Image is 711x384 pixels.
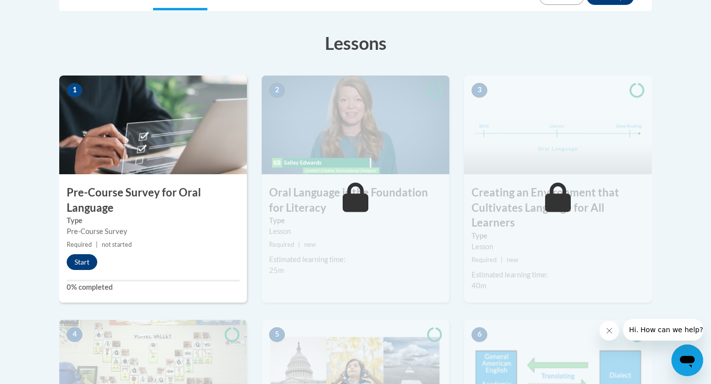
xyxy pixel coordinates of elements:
iframe: Close message [599,321,619,341]
div: Estimated learning time: [269,254,442,265]
div: Pre-Course Survey [67,226,239,237]
iframe: Message from company [623,319,703,341]
span: Required [67,241,92,248]
span: 25m [269,266,284,274]
span: 3 [472,83,487,98]
span: new [507,256,518,264]
h3: Oral Language is the Foundation for Literacy [262,185,449,216]
div: Lesson [472,241,644,252]
iframe: Button to launch messaging window [671,345,703,376]
h3: Lessons [59,31,652,55]
span: | [96,241,98,248]
h3: Pre-Course Survey for Oral Language [59,185,247,216]
label: 0% completed [67,282,239,293]
label: Type [269,215,442,226]
img: Course Image [59,76,247,174]
label: Type [472,230,644,241]
span: 2 [269,83,285,98]
h3: Creating an Environment that Cultivates Language for All Learners [464,185,652,230]
span: | [501,256,503,264]
label: Type [67,215,239,226]
span: 1 [67,83,82,98]
img: Course Image [262,76,449,174]
button: Start [67,254,97,270]
span: Required [472,256,497,264]
span: Required [269,241,294,248]
span: not started [102,241,132,248]
img: Course Image [464,76,652,174]
div: Estimated learning time: [472,269,644,280]
span: 40m [472,281,486,290]
span: | [298,241,300,248]
span: 5 [269,327,285,342]
div: Lesson [269,226,442,237]
span: new [304,241,316,248]
span: 6 [472,327,487,342]
span: 4 [67,327,82,342]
